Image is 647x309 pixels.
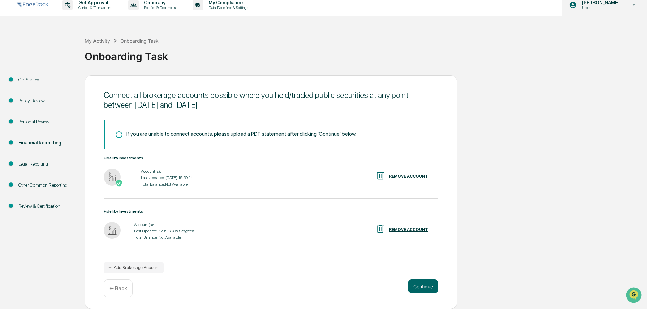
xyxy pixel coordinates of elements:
[23,59,86,64] div: We're available if you need us!
[18,118,74,125] div: Personal Review
[7,14,123,25] p: How can we help?
[104,90,438,110] div: Connect all brokerage accounts possible where you held/traded public securities at any point betw...
[104,222,121,239] img: Fidelity Investments - Data Pull In Progress
[375,171,385,181] img: REMOVE ACCOUNT
[126,131,356,137] div: If you are unable to connect accounts, please upload a PDF statement after clicking 'Continue' be...
[73,5,115,10] p: Content & Transactions
[46,83,87,95] a: 🗄️Attestations
[577,5,623,10] p: Users
[18,97,74,104] div: Policy Review
[104,169,121,186] img: Fidelity Investments - Active
[104,262,164,273] button: Add Brokerage Account
[18,76,74,83] div: Get Started
[134,235,194,240] div: Total Balance: Not Available
[375,224,385,234] img: REMOVE ACCOUNT
[85,38,110,44] div: My Activity
[18,160,74,168] div: Legal Reporting
[389,227,428,232] div: REMOVE ACCOUNT
[16,1,49,9] img: logo
[625,287,644,305] iframe: Open customer support
[109,285,127,292] p: ← Back
[104,156,438,160] div: Fidelity Investments
[56,85,84,92] span: Attestations
[4,96,45,108] a: 🔎Data Lookup
[23,52,111,59] div: Start new chat
[18,181,74,189] div: Other Common Reporting
[115,54,123,62] button: Start new chat
[134,229,194,233] div: Last Updated:
[18,139,74,147] div: Financial Reporting
[7,99,12,104] div: 🔎
[18,202,74,210] div: Review & Certification
[389,174,428,179] div: REMOVE ACCOUNT
[134,222,194,227] div: Account(s):
[7,86,12,92] div: 🖐️
[159,229,194,233] i: Data Pull In Progress
[4,83,46,95] a: 🖐️Preclearance
[203,5,251,10] p: Data, Deadlines & Settings
[141,182,193,187] div: Total Balance: Not Available
[104,209,438,214] div: Fidelity Investments
[141,175,193,180] div: Last Updated: [DATE] 15:50:14
[49,86,55,92] div: 🗄️
[141,169,193,174] div: Account(s):
[14,98,43,105] span: Data Lookup
[48,115,82,120] a: Powered byPylon
[67,115,82,120] span: Pylon
[7,52,19,64] img: 1746055101610-c473b297-6a78-478c-a979-82029cc54cd1
[14,85,44,92] span: Preclearance
[120,38,159,44] div: Onboarding Task
[85,45,644,62] div: Onboarding Task
[116,180,122,187] img: Active
[139,5,179,10] p: Policies & Documents
[408,279,438,293] button: Continue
